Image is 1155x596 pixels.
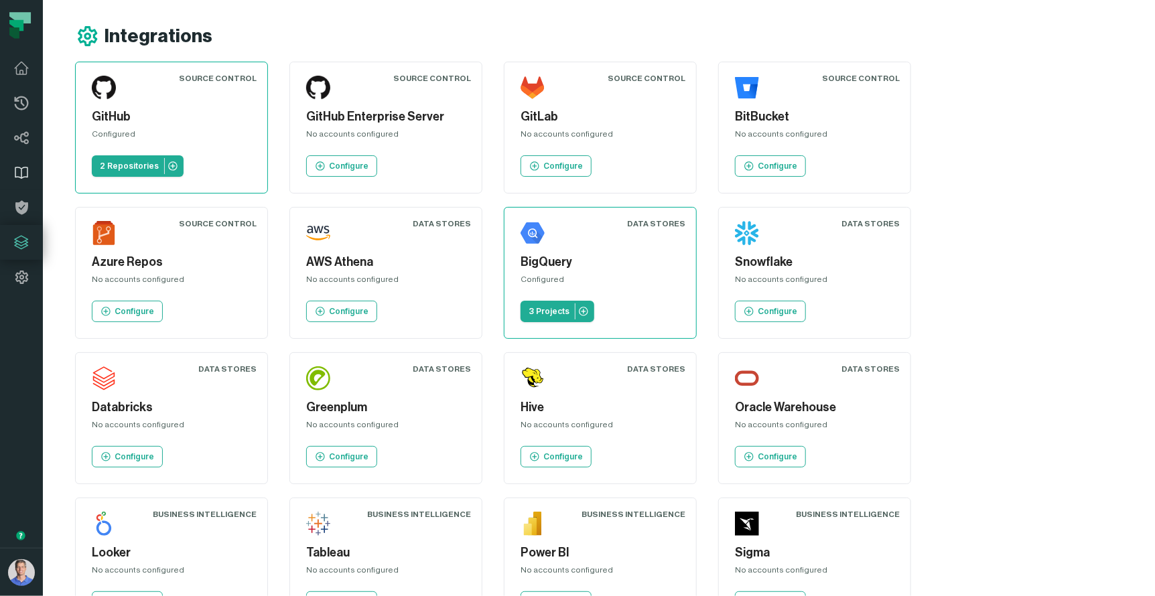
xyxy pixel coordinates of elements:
[735,398,894,417] h5: Oracle Warehouse
[735,129,894,145] div: No accounts configured
[92,398,251,417] h5: Databricks
[735,419,894,435] div: No accounts configured
[115,451,154,462] p: Configure
[521,253,680,271] h5: BigQuery
[735,512,759,536] img: Sigma
[92,366,116,390] img: Databricks
[735,76,759,100] img: BitBucket
[306,253,466,271] h5: AWS Athena
[822,73,900,84] div: Source Control
[521,565,680,581] div: No accounts configured
[92,76,116,100] img: GitHub
[92,301,163,322] a: Configure
[521,446,592,467] a: Configure
[627,218,685,229] div: Data Stores
[521,544,680,562] h5: Power BI
[521,108,680,126] h5: GitLab
[92,108,251,126] h5: GitHub
[521,129,680,145] div: No accounts configured
[92,129,251,145] div: Configured
[735,108,894,126] h5: BitBucket
[735,565,894,581] div: No accounts configured
[115,306,154,317] p: Configure
[543,161,583,171] p: Configure
[306,512,330,536] img: Tableau
[796,509,900,520] div: Business Intelligence
[735,253,894,271] h5: Snowflake
[735,544,894,562] h5: Sigma
[735,366,759,390] img: Oracle Warehouse
[582,509,685,520] div: Business Intelligence
[306,108,466,126] h5: GitHub Enterprise Server
[100,161,159,171] p: 2 Repositories
[413,364,471,374] div: Data Stores
[758,161,797,171] p: Configure
[306,76,330,100] img: GitHub Enterprise Server
[306,274,466,290] div: No accounts configured
[521,221,545,245] img: BigQuery
[306,129,466,145] div: No accounts configured
[92,565,251,581] div: No accounts configured
[841,218,900,229] div: Data Stores
[306,398,466,417] h5: Greenplum
[329,161,368,171] p: Configure
[92,544,251,562] h5: Looker
[521,512,545,536] img: Power BI
[521,419,680,435] div: No accounts configured
[529,306,569,317] p: 3 Projects
[521,366,545,390] img: Hive
[92,155,184,177] a: 2 Repositories
[367,509,471,520] div: Business Intelligence
[8,559,35,586] img: avatar of Barak Forgoun
[179,73,257,84] div: Source Control
[735,155,806,177] a: Configure
[92,512,116,536] img: Looker
[543,451,583,462] p: Configure
[306,419,466,435] div: No accounts configured
[758,306,797,317] p: Configure
[329,306,368,317] p: Configure
[735,274,894,290] div: No accounts configured
[521,76,545,100] img: GitLab
[15,530,27,542] div: Tooltip anchor
[393,73,471,84] div: Source Control
[521,274,680,290] div: Configured
[841,364,900,374] div: Data Stores
[735,301,806,322] a: Configure
[306,366,330,390] img: Greenplum
[306,565,466,581] div: No accounts configured
[92,446,163,467] a: Configure
[329,451,368,462] p: Configure
[521,301,594,322] a: 3 Projects
[521,155,592,177] a: Configure
[92,274,251,290] div: No accounts configured
[92,419,251,435] div: No accounts configured
[735,446,806,467] a: Configure
[758,451,797,462] p: Configure
[105,25,212,48] h1: Integrations
[627,364,685,374] div: Data Stores
[153,509,257,520] div: Business Intelligence
[306,155,377,177] a: Configure
[198,364,257,374] div: Data Stores
[608,73,685,84] div: Source Control
[521,398,680,417] h5: Hive
[306,221,330,245] img: AWS Athena
[92,221,116,245] img: Azure Repos
[179,218,257,229] div: Source Control
[306,446,377,467] a: Configure
[306,301,377,322] a: Configure
[306,544,466,562] h5: Tableau
[735,221,759,245] img: Snowflake
[92,253,251,271] h5: Azure Repos
[413,218,471,229] div: Data Stores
